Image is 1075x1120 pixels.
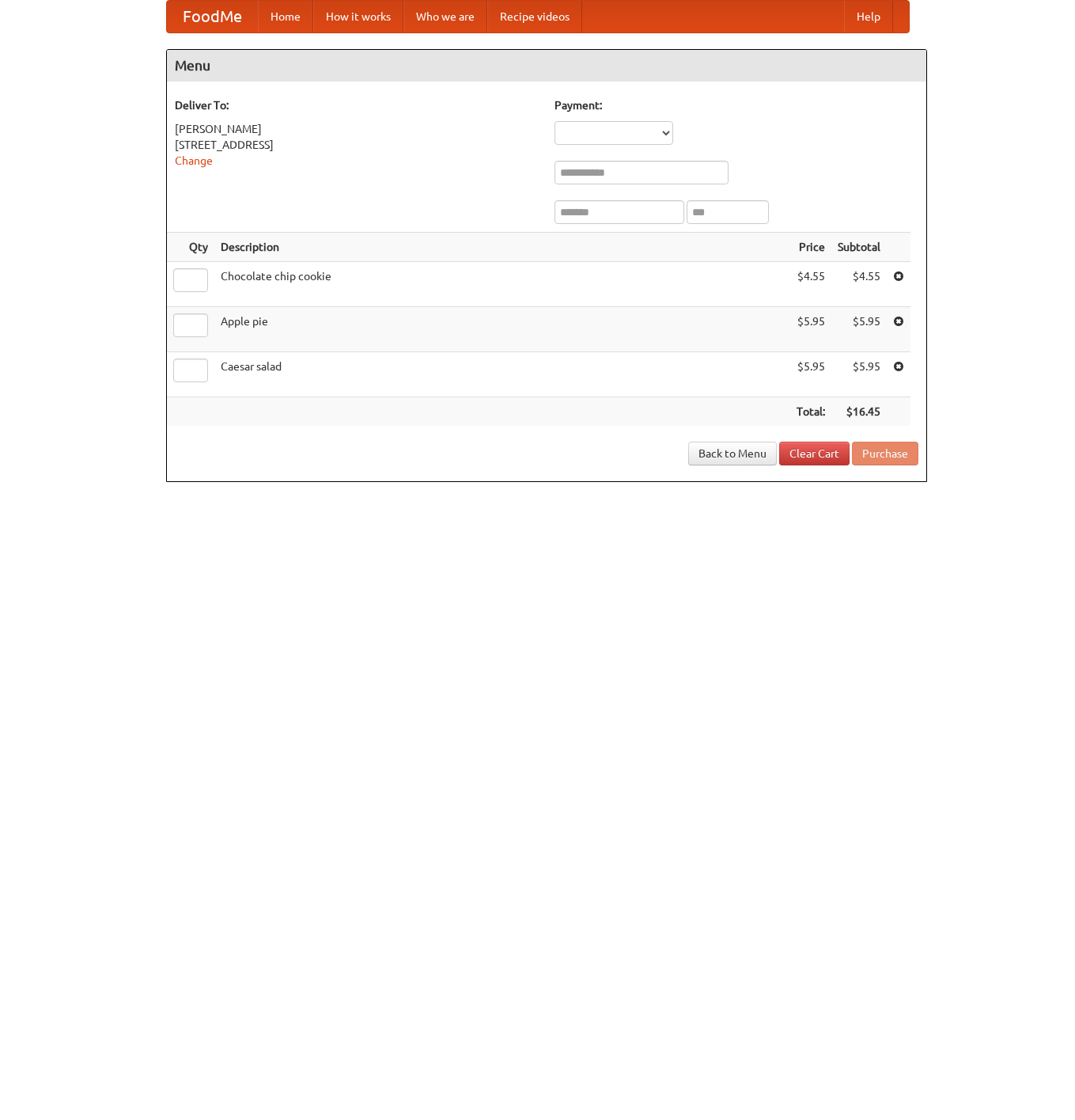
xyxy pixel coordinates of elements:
[831,352,887,397] td: $5.95
[214,233,790,262] th: Description
[831,397,887,427] th: $16.45
[175,97,539,113] h5: Deliver To:
[844,1,893,32] a: Help
[790,262,831,307] td: $4.55
[167,233,214,262] th: Qty
[487,1,582,32] a: Recipe videos
[852,442,918,465] button: Purchase
[167,1,258,32] a: FoodMe
[403,1,487,32] a: Who we are
[779,442,850,465] a: Clear Cart
[831,307,887,352] td: $5.95
[214,352,790,397] td: Caesar salad
[313,1,403,32] a: How it works
[831,233,887,262] th: Subtotal
[790,233,831,262] th: Price
[258,1,313,32] a: Home
[175,154,213,167] a: Change
[790,307,831,352] td: $5.95
[175,137,539,153] div: [STREET_ADDRESS]
[688,442,777,465] a: Back to Menu
[214,262,790,307] td: Chocolate chip cookie
[555,97,918,113] h5: Payment:
[214,307,790,352] td: Apple pie
[790,397,831,427] th: Total:
[167,50,926,82] h4: Menu
[175,121,539,137] div: [PERSON_NAME]
[790,352,831,397] td: $5.95
[831,262,887,307] td: $4.55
